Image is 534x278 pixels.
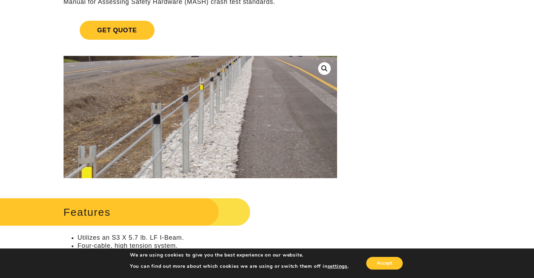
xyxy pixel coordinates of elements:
[327,263,347,270] button: settings
[130,263,349,270] p: You can find out more about which cookies we are using or switch them off in .
[64,12,337,48] a: Get Quote
[366,257,403,270] button: Accept
[78,242,337,250] li: Four-cable, high tension system.
[80,21,154,40] span: Get Quote
[130,252,349,258] p: We are using cookies to give you the best experience on our website.
[78,234,337,242] li: Utilizes an S3 X 5.7 lb. LF I-Beam.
